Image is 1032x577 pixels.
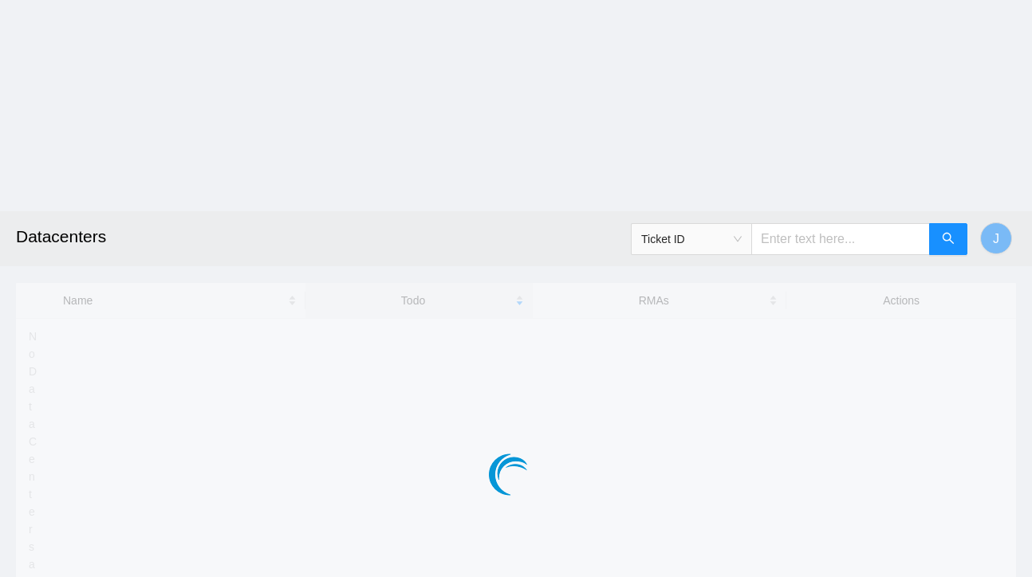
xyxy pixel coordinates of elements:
button: search [929,223,967,255]
span: search [942,232,955,247]
button: J [980,222,1012,254]
span: Ticket ID [641,227,742,251]
span: J [993,229,999,249]
input: Enter text here... [751,223,930,255]
h2: Datacenters [16,211,716,262]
